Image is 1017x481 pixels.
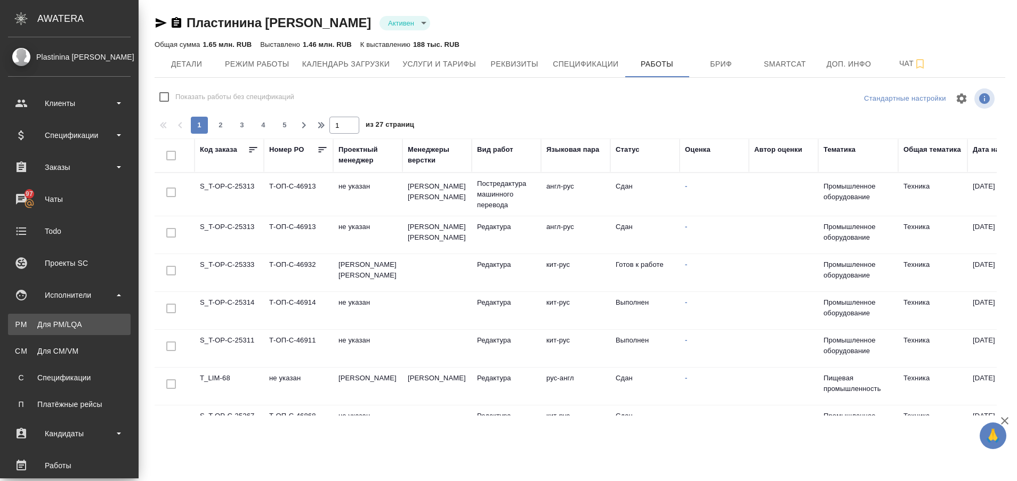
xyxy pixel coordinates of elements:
div: Дата начала [973,144,1015,155]
td: англ-рус [541,216,610,254]
div: Для PM/LQA [13,319,125,330]
a: CMДля CM/VM [8,340,131,362]
td: кит-рус [541,405,610,443]
td: S_T-OP-C-25311 [195,330,264,367]
span: Услуги и тарифы [402,58,476,71]
td: S_T-OP-C-25333 [195,254,264,291]
div: Проектный менеджер [338,144,397,166]
button: Активен [385,19,417,28]
p: Промышленное оборудование [824,335,893,356]
div: Тематика [824,144,855,155]
a: PMДля PM/LQA [8,314,131,335]
div: split button [861,91,949,107]
p: Выставлено [260,40,303,48]
span: Режим работы [225,58,289,71]
td: Выполнен [610,292,680,329]
td: Готов к работе [610,254,680,291]
td: Техника [898,368,967,405]
p: Промышленное оборудование [824,181,893,202]
div: Вид работ [477,144,513,155]
td: [PERSON_NAME] [PERSON_NAME] [333,254,402,291]
span: Бриф [696,58,747,71]
div: Номер PO [269,144,304,155]
p: Промышленное оборудование [824,259,893,281]
div: Оценка [685,144,711,155]
td: S_T-OP-C-25314 [195,292,264,329]
td: Техника [898,176,967,213]
p: Редактура [477,335,536,346]
td: Т-ОП-С-46868 [264,405,333,443]
p: Пищевая промышленность [824,373,893,394]
svg: Подписаться [914,58,926,70]
button: 3 [233,117,251,134]
td: [PERSON_NAME] [PERSON_NAME] [402,216,472,254]
td: не указан [333,292,402,329]
div: Менеджеры верстки [408,144,466,166]
td: Техника [898,216,967,254]
a: Пластинина [PERSON_NAME] [187,15,371,30]
td: S_T-OP-C-25313 [195,216,264,254]
td: Сдан [610,368,680,405]
div: Чаты [8,191,131,207]
p: Редактура [477,373,536,384]
td: S_T-OP-C-25267 [195,405,264,443]
button: 🙏 [980,422,1006,449]
div: Платёжные рейсы [13,399,125,410]
td: Т-ОП-С-46914 [264,292,333,329]
span: Доп. инфо [824,58,875,71]
a: ССпецификации [8,367,131,388]
a: Проекты SC [3,250,136,276]
a: - [685,260,687,268]
span: Детали [161,58,212,71]
td: [PERSON_NAME] [402,368,472,405]
p: Промышленное оборудование [824,411,893,432]
td: [PERSON_NAME] [333,368,402,405]
td: англ-рус [541,176,610,213]
td: Т-ОП-С-46932 [264,254,333,291]
td: Техника [898,292,967,329]
div: Код заказа [200,144,237,155]
p: Редактура [477,259,536,270]
span: 97 [19,189,39,199]
p: Промышленное оборудование [824,222,893,243]
button: Скопировать ссылку [170,17,183,29]
td: Т-ОП-С-46913 [264,176,333,213]
span: 5 [276,120,293,131]
span: Чат [887,57,939,70]
td: не указан [264,368,333,405]
span: 🙏 [984,425,1002,447]
td: Выполнен [610,330,680,367]
a: - [685,374,687,382]
div: Кандидаты [8,426,131,442]
a: - [685,182,687,190]
p: Промышленное оборудование [824,297,893,319]
a: 97Чаты [3,186,136,213]
p: Постредактура машинного перевода [477,178,536,210]
p: К выставлению [360,40,413,48]
p: 1.46 млн. RUB [303,40,352,48]
td: S_T-OP-C-25313 [195,176,264,213]
p: 1.65 млн. RUB [203,40,252,48]
a: - [685,336,687,344]
td: Сдан [610,216,680,254]
div: Спецификации [8,127,131,143]
span: Реквизиты [489,58,540,71]
span: Календарь загрузки [302,58,390,71]
div: Статус [616,144,640,155]
a: - [685,412,687,420]
div: AWATERA [37,8,139,29]
span: Настроить таблицу [949,86,974,111]
td: не указан [333,330,402,367]
td: Сдан [610,176,680,213]
td: Техника [898,254,967,291]
span: Показать работы без спецификаций [175,92,294,102]
div: Todo [8,223,131,239]
div: Проекты SC [8,255,131,271]
td: [PERSON_NAME] [PERSON_NAME] [402,176,472,213]
td: Т-ОП-С-46911 [264,330,333,367]
div: Plastinina [PERSON_NAME] [8,51,131,63]
p: Общая сумма [155,40,203,48]
span: Smartcat [760,58,811,71]
div: Для CM/VM [13,346,125,356]
span: 2 [212,120,229,131]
